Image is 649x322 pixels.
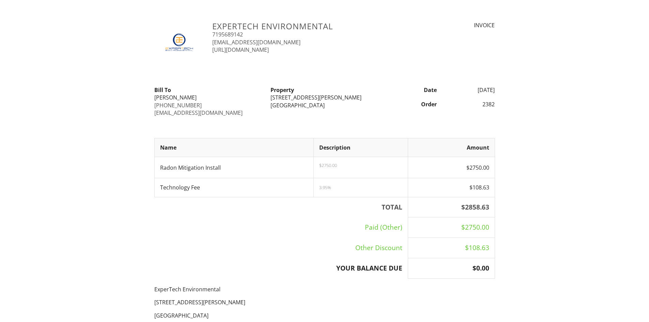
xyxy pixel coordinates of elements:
[212,46,269,53] a: [URL][DOMAIN_NAME]
[319,163,402,168] p: $2750.00
[408,138,495,157] th: Amount
[408,157,495,178] td: $2750.00
[319,185,402,190] div: 3.95%
[154,21,204,63] img: ExperTech_Environmental_21.jpg
[154,86,171,94] strong: Bill To
[154,258,408,279] th: YOUR BALANCE DUE
[154,109,243,117] a: [EMAIL_ADDRESS][DOMAIN_NAME]
[383,101,441,108] div: Order
[154,238,408,258] td: Other Discount
[154,102,202,109] a: [PHONE_NUMBER]
[212,39,300,46] a: [EMAIL_ADDRESS][DOMAIN_NAME]
[408,178,495,197] td: $108.63
[154,217,408,238] td: Paid (Other)
[154,178,313,197] td: Technology Fee
[383,86,441,94] div: Date
[441,86,499,94] div: [DATE]
[154,197,408,217] th: TOTAL
[408,197,495,217] th: $2858.63
[271,102,378,109] div: [GEOGRAPHIC_DATA]
[408,258,495,279] th: $0.00
[212,21,407,31] h3: ExperTech Environmental
[154,138,313,157] th: Name
[271,86,294,94] strong: Property
[212,31,243,38] a: 7195689142
[408,217,495,238] td: $2750.00
[416,21,495,29] div: INVOICE
[441,101,499,108] div: 2382
[154,298,495,306] p: [STREET_ADDRESS][PERSON_NAME]
[154,94,262,101] div: [PERSON_NAME]
[154,312,495,319] p: [GEOGRAPHIC_DATA]
[271,94,378,101] div: [STREET_ADDRESS][PERSON_NAME]
[408,238,495,258] td: $108.63
[313,138,408,157] th: Description
[160,164,221,171] span: Radon Mitigation Install
[154,286,495,293] p: ExperTech Environmental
